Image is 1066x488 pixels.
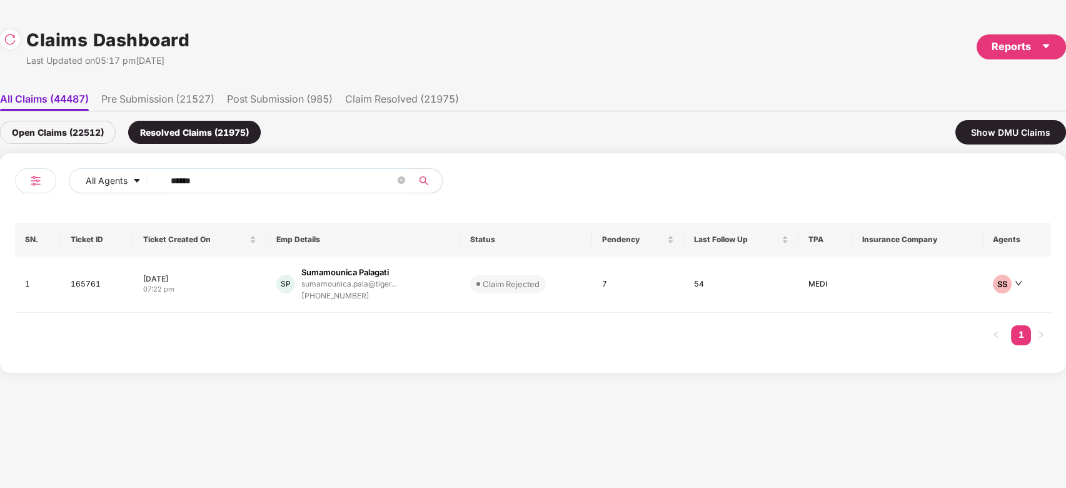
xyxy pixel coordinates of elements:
span: right [1037,331,1045,338]
span: close-circle [398,176,405,184]
span: search [411,176,436,186]
li: Post Submission (985) [227,93,333,111]
div: Last Updated on 05:17 pm[DATE] [26,54,189,68]
div: sumamounica.pala@tiger... [301,280,397,288]
span: down [1015,280,1022,287]
button: search [411,168,443,193]
th: SN. [15,223,61,257]
span: Last Follow Up [694,235,779,245]
div: Sumamounica Palagati [301,267,389,278]
button: right [1031,325,1051,345]
span: Pendency [602,235,665,245]
div: Show DMU Claims [955,120,1066,145]
img: svg+xml;base64,PHN2ZyB4bWxucz0iaHR0cDovL3d3dy53My5vcmcvMjAwMC9zdmciIHdpZHRoPSIyNCIgaGVpZ2h0PSIyNC... [28,173,43,188]
li: Claim Resolved (21975) [345,93,459,111]
img: svg+xml;base64,PHN2ZyBpZD0iUmVsb2FkLTMyeDMyIiB4bWxucz0iaHR0cDovL3d3dy53My5vcmcvMjAwMC9zdmciIHdpZH... [4,33,16,46]
li: Previous Page [986,325,1006,345]
div: [PHONE_NUMBER] [301,290,397,302]
button: left [986,325,1006,345]
a: 1 [1011,325,1031,344]
span: caret-down [133,176,141,186]
div: SP [276,275,295,293]
div: Claim Rejected [483,278,540,290]
button: All Agentscaret-down [69,168,168,193]
th: Emp Details [266,223,460,257]
td: 1 [15,257,61,313]
div: SS [993,275,1012,293]
th: Ticket Created On [133,223,266,257]
li: Next Page [1031,325,1051,345]
div: Resolved Claims (21975) [128,121,261,144]
td: 7 [592,257,684,313]
li: Pre Submission (21527) [101,93,214,111]
div: Reports [992,39,1051,54]
li: 1 [1011,325,1031,345]
span: close-circle [398,175,405,187]
th: Ticket ID [61,223,133,257]
div: 07:22 pm [143,284,256,295]
span: caret-down [1041,41,1051,51]
th: Agents [983,223,1051,257]
span: All Agents [86,174,128,188]
h1: Claims Dashboard [26,26,189,54]
td: 165761 [61,257,133,313]
span: Ticket Created On [143,235,247,245]
div: [DATE] [143,273,256,284]
td: MEDI [798,257,852,313]
th: Pendency [592,223,684,257]
th: TPA [798,223,852,257]
th: Status [460,223,592,257]
th: Last Follow Up [684,223,798,257]
th: Insurance Company [852,223,983,257]
td: 54 [684,257,798,313]
span: left [992,331,1000,338]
